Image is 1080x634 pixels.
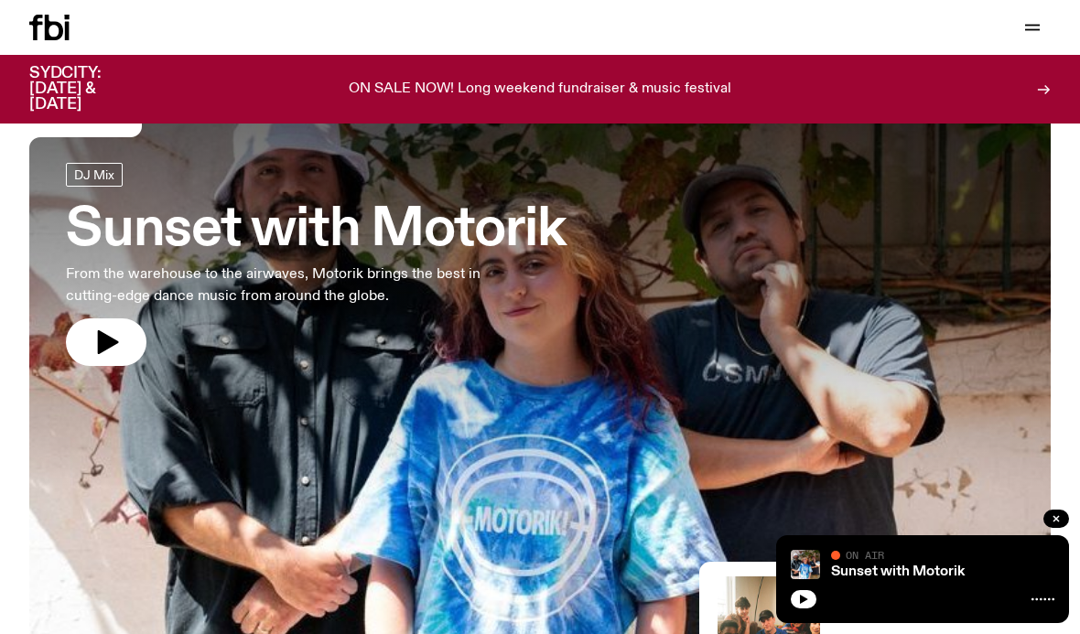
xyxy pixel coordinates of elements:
[66,263,535,307] p: From the warehouse to the airwaves, Motorik brings the best in cutting-edge dance music from arou...
[74,167,114,181] span: DJ Mix
[349,81,731,98] p: ON SALE NOW! Long weekend fundraiser & music festival
[66,205,565,256] h3: Sunset with Motorik
[29,66,146,113] h3: SYDCITY: [DATE] & [DATE]
[846,549,884,561] span: On Air
[66,163,565,366] a: Sunset with MotorikFrom the warehouse to the airwaves, Motorik brings the best in cutting-edge da...
[791,550,820,579] img: Andrew, Reenie, and Pat stand in a row, smiling at the camera, in dappled light with a vine leafe...
[831,564,965,579] a: Sunset with Motorik
[66,163,123,187] a: DJ Mix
